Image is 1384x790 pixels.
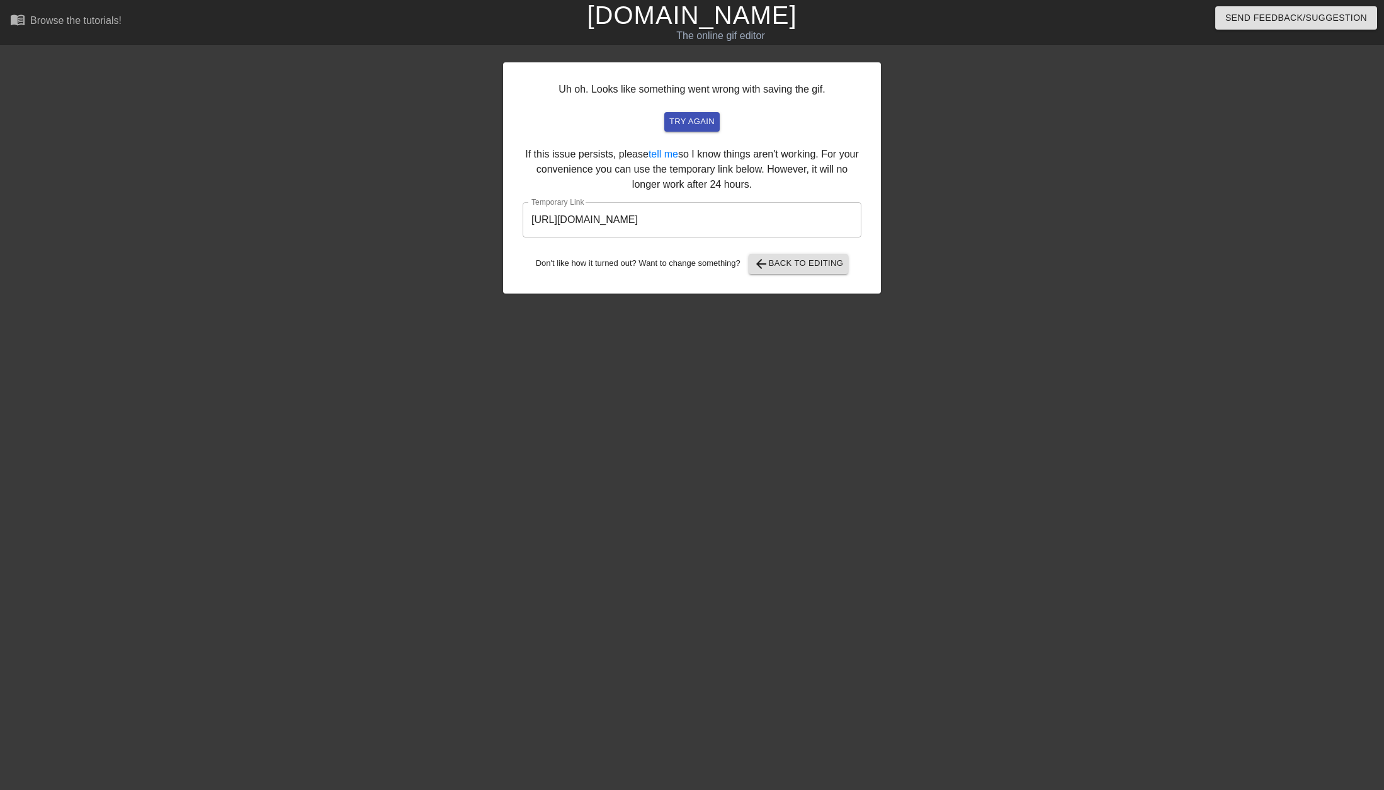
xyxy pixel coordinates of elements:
div: Browse the tutorials! [30,15,122,26]
div: Uh oh. Looks like something went wrong with saving the gif. If this issue persists, please so I k... [503,62,881,294]
button: try again [664,112,720,132]
span: Send Feedback/Suggestion [1225,10,1367,26]
span: menu_book [10,12,25,27]
span: Back to Editing [754,256,844,272]
div: The online gif editor [468,28,974,43]
a: tell me [649,149,678,159]
a: [DOMAIN_NAME] [587,1,797,29]
span: arrow_back [754,256,769,272]
a: Browse the tutorials! [10,12,122,31]
div: Don't like how it turned out? Want to change something? [523,254,861,274]
input: bare [523,202,861,238]
span: try again [669,115,715,129]
button: Back to Editing [749,254,849,274]
button: Send Feedback/Suggestion [1215,6,1377,30]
